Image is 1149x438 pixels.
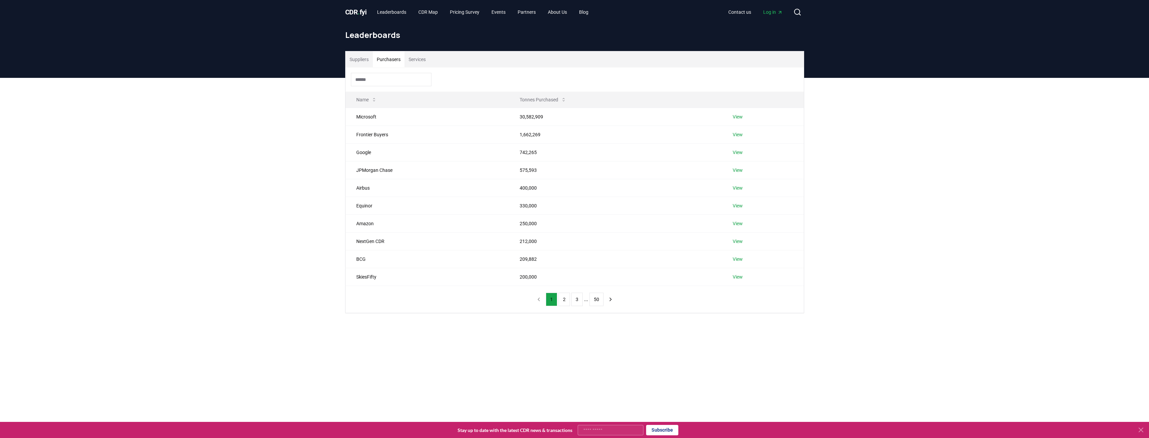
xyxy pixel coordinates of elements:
[346,143,509,161] td: Google
[509,214,722,232] td: 250,000
[733,238,743,245] a: View
[345,7,367,17] a: CDR.fyi
[589,293,604,306] button: 50
[605,293,616,306] button: next page
[346,179,509,197] td: Airbus
[733,149,743,156] a: View
[346,232,509,250] td: NextGen CDR
[346,108,509,126] td: Microsoft
[733,274,743,280] a: View
[346,250,509,268] td: BCG
[509,197,722,214] td: 330,000
[351,93,382,106] button: Name
[763,9,783,15] span: Log in
[733,131,743,138] a: View
[733,167,743,174] a: View
[445,6,485,18] a: Pricing Survey
[574,6,594,18] a: Blog
[346,197,509,214] td: Equinor
[733,256,743,262] a: View
[512,6,541,18] a: Partners
[346,268,509,286] td: SkiesFifty
[584,295,588,303] li: ...
[542,6,572,18] a: About Us
[346,126,509,143] td: Frontier Buyers
[758,6,788,18] a: Log in
[372,6,594,18] nav: Main
[509,232,722,250] td: 212,000
[546,293,557,306] button: 1
[346,214,509,232] td: Amazon
[413,6,443,18] a: CDR Map
[509,126,722,143] td: 1,662,269
[723,6,756,18] a: Contact us
[509,108,722,126] td: 30,582,909
[509,161,722,179] td: 575,593
[509,143,722,161] td: 742,265
[559,293,570,306] button: 2
[514,93,572,106] button: Tonnes Purchased
[346,51,373,67] button: Suppliers
[733,113,743,120] a: View
[509,250,722,268] td: 209,882
[486,6,511,18] a: Events
[358,8,360,16] span: .
[509,268,722,286] td: 200,000
[723,6,788,18] nav: Main
[405,51,430,67] button: Services
[345,8,367,16] span: CDR fyi
[733,202,743,209] a: View
[733,220,743,227] a: View
[373,51,405,67] button: Purchasers
[733,185,743,191] a: View
[346,161,509,179] td: JPMorgan Chase
[345,30,804,40] h1: Leaderboards
[509,179,722,197] td: 400,000
[571,293,583,306] button: 3
[372,6,412,18] a: Leaderboards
